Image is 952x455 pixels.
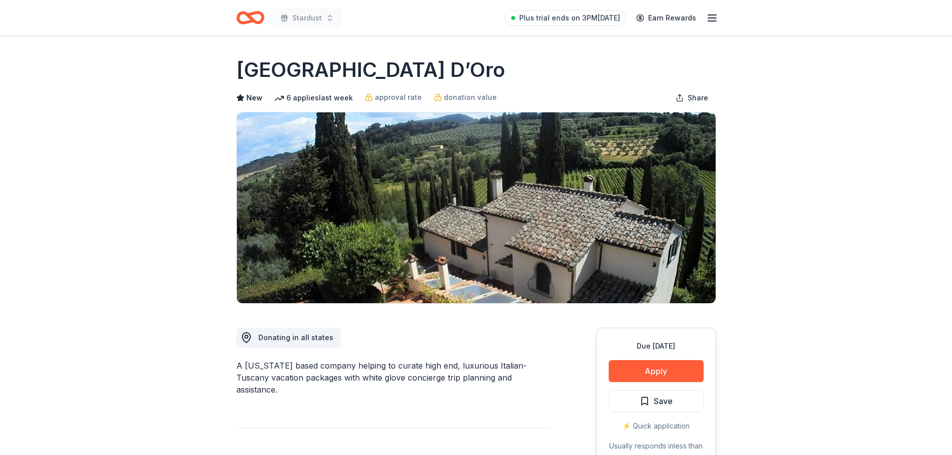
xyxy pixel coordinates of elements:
[236,6,264,29] a: Home
[609,360,704,382] button: Apply
[505,10,626,26] a: Plus trial ends on 3PM[DATE]
[609,390,704,412] button: Save
[654,395,673,408] span: Save
[237,112,716,303] img: Image for Villa Sogni D’Oro
[375,91,422,103] span: approval rate
[434,91,497,103] a: donation value
[236,56,505,84] h1: [GEOGRAPHIC_DATA] D’Oro
[246,92,262,104] span: New
[444,91,497,103] span: donation value
[630,9,702,27] a: Earn Rewards
[668,88,716,108] button: Share
[519,12,620,24] span: Plus trial ends on 3PM[DATE]
[609,420,704,432] div: ⚡️ Quick application
[274,92,353,104] div: 6 applies last week
[609,340,704,352] div: Due [DATE]
[688,92,708,104] span: Share
[272,8,342,28] button: Stardust
[292,12,322,24] span: Stardust
[236,360,548,396] div: A [US_STATE] based company helping to curate high end, luxurious Italian-Tuscany vacation package...
[365,91,422,103] a: approval rate
[258,333,333,342] span: Donating in all states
